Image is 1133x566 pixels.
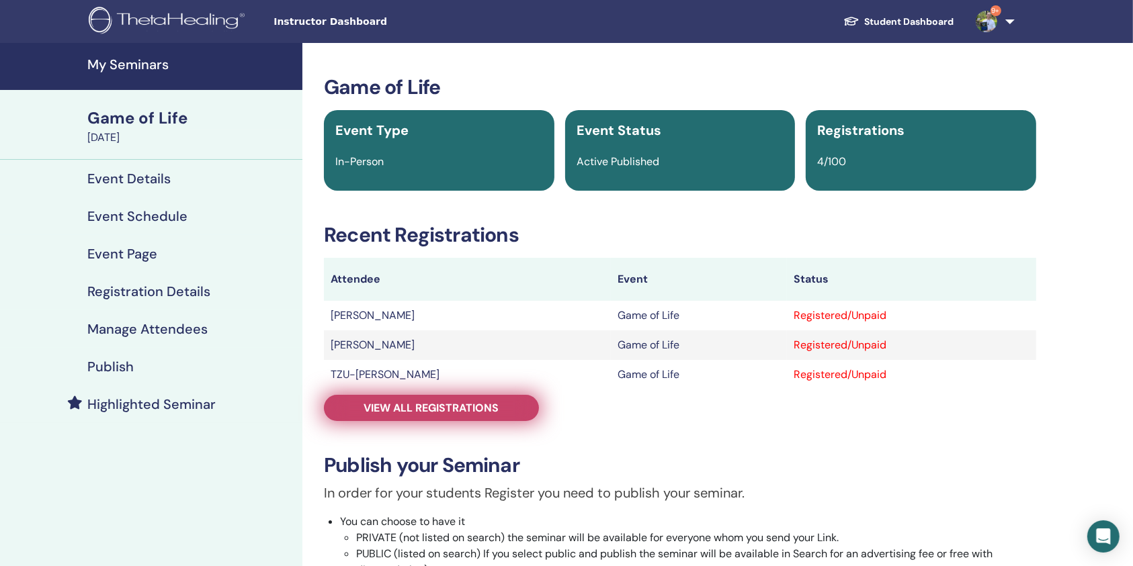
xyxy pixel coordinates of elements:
a: View all registrations [324,395,539,421]
span: Event Status [577,122,661,139]
span: Registrations [817,122,905,139]
div: Registered/Unpaid [794,367,1030,383]
th: Status [787,258,1036,301]
td: [PERSON_NAME] [324,330,611,360]
h4: Event Details [87,171,171,187]
th: Event [611,258,788,301]
h3: Publish your Seminar [324,453,1036,477]
h4: Manage Attendees [87,321,208,337]
h4: Event Schedule [87,208,187,224]
td: [PERSON_NAME] [324,301,611,330]
h4: My Seminars [87,56,294,73]
div: Registered/Unpaid [794,308,1030,324]
h4: Event Page [87,246,157,262]
h3: Recent Registrations [324,223,1036,247]
span: In-Person [335,154,384,169]
td: TZU-[PERSON_NAME] [324,360,611,389]
h3: Game of Life [324,75,1036,99]
div: Game of Life [87,107,294,130]
div: Open Intercom Messenger [1087,520,1120,553]
span: 9+ [991,5,1001,16]
h4: Publish [87,359,134,375]
h4: Highlighted Seminar [87,396,216,412]
span: View all registrations [364,401,499,415]
img: logo.png [89,7,249,37]
span: Active Published [577,154,659,169]
span: Instructor Dashboard [274,15,475,29]
td: Game of Life [611,301,788,330]
div: Registered/Unpaid [794,337,1030,353]
td: Game of Life [611,360,788,389]
a: Student Dashboard [833,9,965,34]
th: Attendee [324,258,611,301]
img: graduation-cap-white.svg [843,15,859,27]
a: Game of Life[DATE] [79,107,302,146]
p: In order for your students Register you need to publish your seminar. [324,483,1036,503]
img: default.jpg [976,11,997,32]
span: Event Type [335,122,409,139]
li: PRIVATE (not listed on search) the seminar will be available for everyone whom you send your Link. [356,530,1036,546]
td: Game of Life [611,330,788,360]
div: [DATE] [87,130,294,146]
span: 4/100 [817,154,846,169]
h4: Registration Details [87,283,210,299]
